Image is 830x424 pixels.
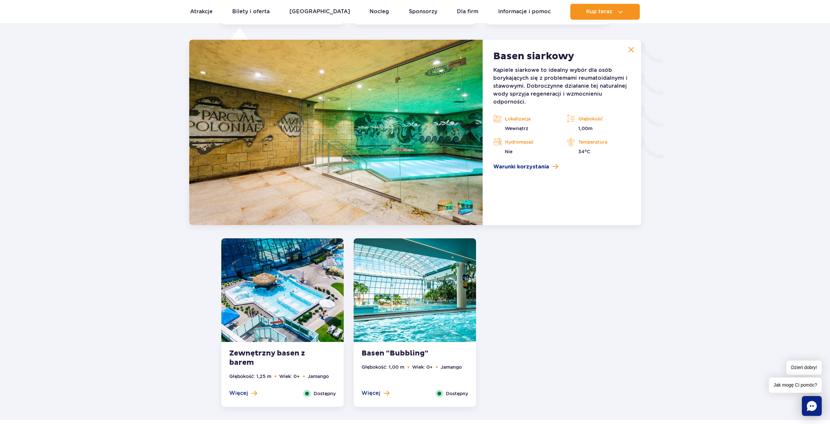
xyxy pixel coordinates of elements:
[567,148,630,155] p: 34 C
[493,163,630,171] a: Warunki korzystania
[493,50,574,62] h2: Basen siarkowy
[370,4,389,20] a: Nocleg
[412,363,433,371] li: Wiek: 0+
[232,4,270,20] a: Bilety i oferta
[493,137,557,147] p: Hydromasaż
[585,148,587,153] sup: o
[493,66,630,106] p: Kąpiele siarkowe to idealny wybór dla osób borykających się z problemami reumatoidalnymi i stawow...
[362,349,442,358] strong: Basen "Bubbling"
[769,377,822,393] span: Jak mogę Ci pomóc?
[308,373,329,380] li: Jamango
[493,163,549,171] span: Warunki korzystania
[229,390,257,397] button: Więcej
[229,373,271,380] li: Głębokość: 1,25 m
[362,390,389,397] button: Więcej
[493,148,557,155] p: Nie
[314,390,336,397] span: Dostępny
[221,238,344,342] img: Zewnętrzny basen z barem
[457,4,478,20] a: Dla firm
[362,363,404,371] li: Głębokość: 1,00 m
[279,373,300,380] li: Wiek: 0+
[229,390,248,397] span: Więcej
[498,4,551,20] a: Informacje i pomoc
[586,9,612,15] span: Kup teraz
[802,396,822,416] div: Chat
[567,137,630,147] p: Temperatura
[289,4,350,20] a: [GEOGRAPHIC_DATA]
[409,4,437,20] a: Sponsorzy
[786,360,822,375] span: Dzień dobry!
[446,390,468,397] span: Dostępny
[493,125,557,132] p: Wewnątrz
[362,390,380,397] span: Więcej
[567,114,630,124] p: Głębokość
[493,114,557,124] p: Lokalizacja
[567,125,630,132] p: 1,00m
[354,238,476,342] img: Basen Bubbling
[229,349,309,367] strong: Zewnętrzny basen z barem
[570,4,640,20] button: Kup teraz
[441,363,462,371] li: Jamango
[190,4,213,20] a: Atrakcje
